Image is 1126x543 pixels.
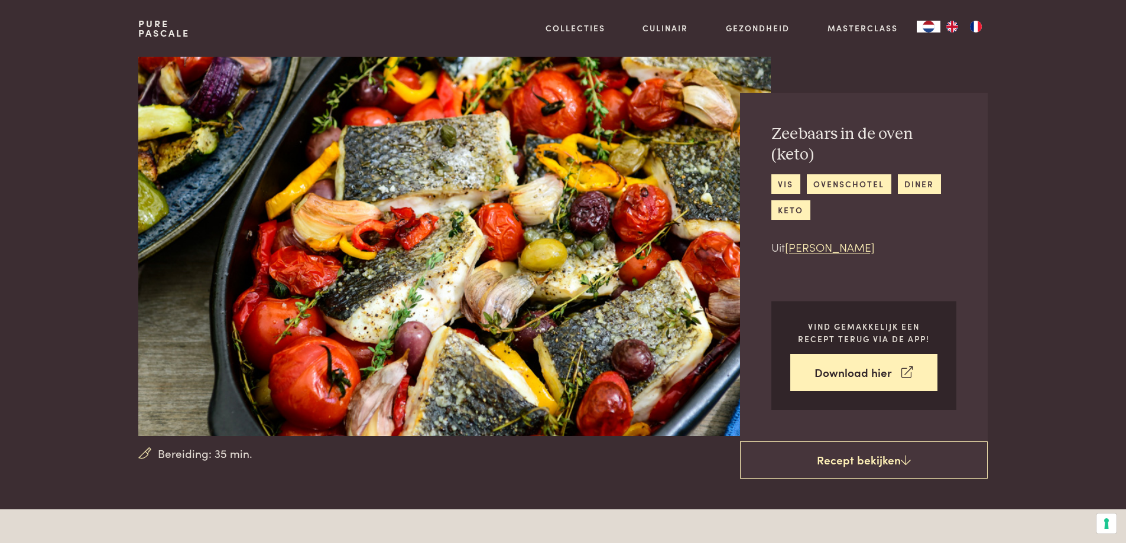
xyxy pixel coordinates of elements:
a: FR [964,21,988,32]
img: Zeebaars in de oven (keto) [138,57,770,436]
a: NL [917,21,940,32]
a: Gezondheid [726,22,790,34]
a: Download hier [790,354,937,391]
a: Masterclass [828,22,898,34]
ul: Language list [940,21,988,32]
button: Uw voorkeuren voor toestemming voor trackingtechnologieën [1096,513,1117,534]
a: Collecties [546,22,605,34]
p: Uit [771,239,956,256]
a: [PERSON_NAME] [785,239,875,255]
a: PurePascale [138,19,190,38]
a: ovenschotel [807,174,891,194]
span: Bereiding: 35 min. [158,445,252,462]
a: keto [771,200,810,220]
a: EN [940,21,964,32]
a: Recept bekijken [740,441,988,479]
a: Culinair [642,22,688,34]
p: Vind gemakkelijk een recept terug via de app! [790,320,937,344]
a: vis [771,174,800,194]
h2: Zeebaars in de oven (keto) [771,124,956,165]
div: Language [917,21,940,32]
aside: Language selected: Nederlands [917,21,988,32]
a: diner [898,174,941,194]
